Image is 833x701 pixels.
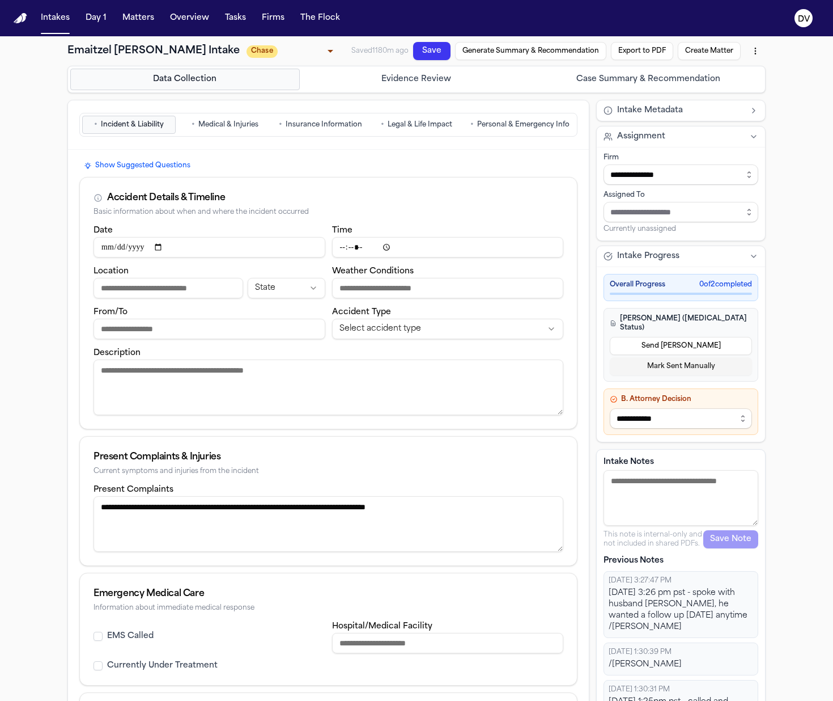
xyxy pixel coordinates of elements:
[609,648,753,657] div: [DATE] 1:30:39 PM
[617,131,665,142] span: Assignment
[477,120,569,129] span: Personal & Emergency Info
[603,555,758,567] p: Previous Notes
[610,280,665,289] span: Overall Progress
[93,308,127,316] label: From/To
[93,237,325,257] input: Incident date
[609,576,753,585] div: [DATE] 3:27:47 PM
[603,225,676,234] span: Currently unassigned
[603,191,758,200] div: Assigned To
[465,116,575,134] button: Go to Personal & Emergency Info
[36,8,74,28] button: Intakes
[93,604,563,613] div: Information about immediate medical response
[332,308,391,316] label: Accident Type
[178,116,271,134] button: Go to Medical & Injuries
[609,685,753,694] div: [DATE] 1:30:31 PM
[101,120,164,129] span: Incident & Liability
[220,8,250,28] button: Tasks
[93,319,325,339] input: From/To destination
[67,43,240,59] h1: Emaitzel [PERSON_NAME] Intake
[610,395,752,404] h4: B. Attorney Decision
[70,69,763,90] nav: Intake steps
[610,314,752,332] h4: [PERSON_NAME] ([MEDICAL_DATA] Status)
[610,357,752,375] button: Mark Sent Manually
[699,280,752,289] span: 0 of 2 completed
[93,587,563,601] div: Emergency Medical Care
[470,119,474,130] span: •
[107,191,225,205] div: Accident Details & Timeline
[14,13,27,24] img: Finch Logo
[603,530,703,548] p: This note is internal-only and not included in shared PDFs.
[332,633,564,653] input: Hospital or medical facility
[388,120,452,129] span: Legal & Life Impact
[332,237,564,257] input: Incident time
[745,41,766,61] button: More actions
[597,100,765,121] button: Intake Metadata
[611,42,673,60] button: Export to PDF
[248,278,325,298] button: Incident state
[14,13,27,24] a: Home
[257,8,289,28] button: Firms
[609,588,753,633] div: [DATE] 3:26 pm pst - spoke with husband [PERSON_NAME], he wanted a follow up [DATE] anytime /[PER...
[296,8,345,28] button: The Flock
[381,119,384,130] span: •
[107,660,218,672] label: Currently Under Treatment
[93,450,563,464] div: Present Complaints & Injuries
[93,496,563,552] textarea: Present complaints
[603,470,758,526] textarea: Intake notes
[597,246,765,267] button: Intake Progress
[93,360,563,415] textarea: Incident description
[70,69,300,90] button: Go to Data Collection step
[617,105,683,116] span: Intake Metadata
[93,208,563,217] div: Basic information about when and where the incident occurred
[678,42,741,60] button: Create Matter
[351,48,409,54] span: Saved 1180m ago
[93,485,173,494] label: Present Complaints
[118,8,159,28] button: Matters
[192,119,195,130] span: •
[165,8,214,28] button: Overview
[93,278,243,298] input: Incident location
[82,116,176,134] button: Go to Incident & Liability
[617,251,679,262] span: Intake Progress
[279,119,282,130] span: •
[93,226,113,235] label: Date
[93,349,141,357] label: Description
[274,116,367,134] button: Go to Insurance Information
[246,43,337,59] div: Update intake status
[597,126,765,147] button: Assignment
[94,119,97,130] span: •
[798,15,810,23] text: DV
[302,69,532,90] button: Go to Evidence Review step
[332,267,414,276] label: Weather Conditions
[609,659,753,670] div: /[PERSON_NAME]
[107,631,154,642] label: EMS Called
[198,120,258,129] span: Medical & Injuries
[413,42,450,60] button: Save
[246,45,278,58] span: Chase
[332,622,432,631] label: Hospital/Medical Facility
[332,278,564,298] input: Weather conditions
[81,8,111,28] button: Day 1
[603,202,758,222] input: Assign to staff member
[610,337,752,355] button: Send [PERSON_NAME]
[79,159,195,172] button: Show Suggested Questions
[332,226,352,235] label: Time
[286,120,362,129] span: Insurance Information
[93,267,129,276] label: Location
[603,457,758,468] label: Intake Notes
[455,42,606,60] button: Generate Summary & Recommendation
[603,164,758,185] input: Select firm
[603,153,758,162] div: Firm
[369,116,463,134] button: Go to Legal & Life Impact
[533,69,763,90] button: Go to Case Summary & Recommendation step
[93,467,563,476] div: Current symptoms and injuries from the incident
